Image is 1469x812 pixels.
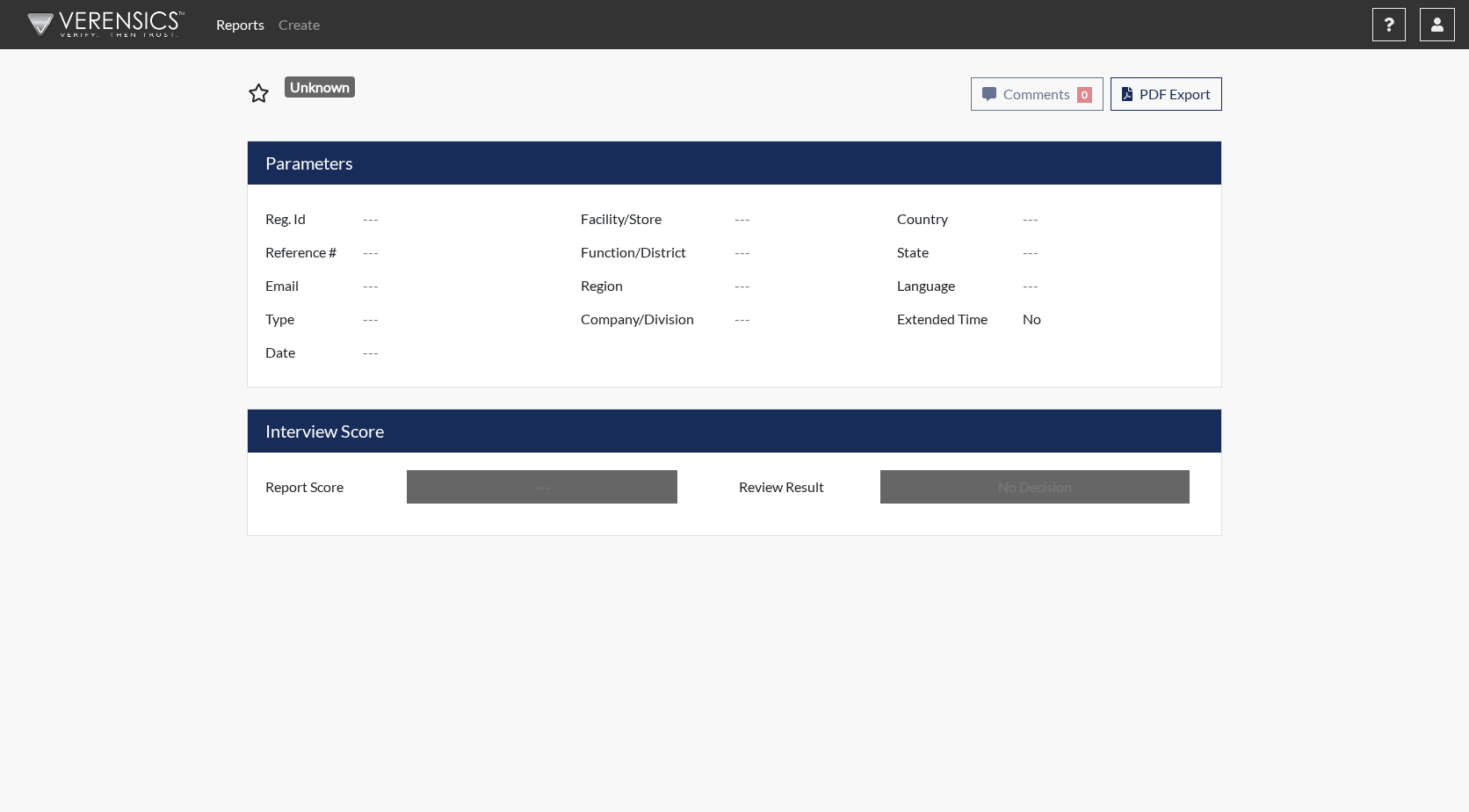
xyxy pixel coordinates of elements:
input: --- [1023,302,1217,336]
span: 0 [1077,87,1092,103]
label: Email [252,269,363,302]
label: Country [884,202,1023,236]
h5: Interview Score [248,410,1221,453]
input: --- [734,202,901,236]
input: --- [363,202,585,236]
input: --- [734,302,901,336]
label: Type [252,302,363,336]
input: --- [1023,236,1217,269]
label: Region [568,269,734,302]
label: Facility/Store [568,202,734,236]
label: State [884,236,1023,269]
input: No Decision [880,470,1190,504]
span: Unknown [285,76,356,98]
input: --- [734,269,901,302]
h5: Parameters [248,141,1221,185]
input: --- [1023,269,1217,302]
span: Comments [1003,85,1070,102]
input: --- [363,269,585,302]
label: Function/District [568,236,734,269]
label: Language [884,269,1023,302]
button: Comments0 [971,77,1104,111]
input: --- [734,236,901,269]
a: Create [271,7,327,42]
label: Company/Division [568,302,734,336]
input: --- [363,236,585,269]
label: Reg. Id [252,202,363,236]
label: Report Score [252,470,407,504]
button: PDF Export [1111,77,1222,111]
label: Extended Time [884,302,1023,336]
input: --- [1023,202,1217,236]
label: Review Result [726,470,880,504]
a: Reports [209,7,271,42]
input: --- [407,470,677,504]
label: Reference # [252,236,363,269]
input: --- [363,336,585,369]
input: --- [363,302,585,336]
span: PDF Export [1140,85,1211,102]
label: Date [252,336,363,369]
